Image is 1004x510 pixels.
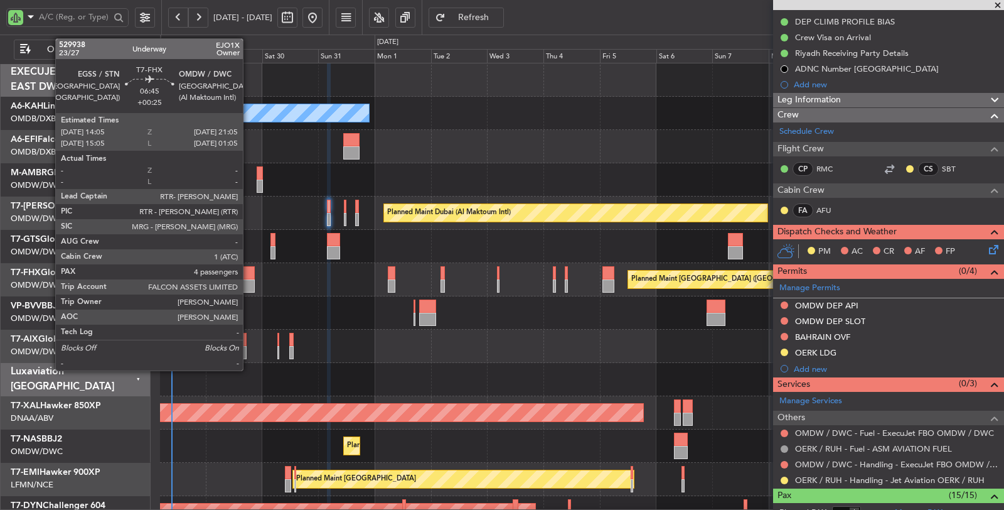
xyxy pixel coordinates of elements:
span: Only With Activity [33,45,132,54]
a: OMDW / DWC - Fuel - ExecuJet FBO OMDW / DWC [795,428,994,438]
a: OMDB/DXB [11,146,56,158]
div: Add new [794,79,998,90]
a: SBT [942,163,970,175]
span: Pax [777,489,791,503]
div: FA [793,203,813,217]
div: Planned Maint [GEOGRAPHIC_DATA] [296,470,416,489]
a: OMDW/DWC [11,279,63,291]
span: Dispatch Checks and Weather [777,225,897,239]
a: OMDW/DWC [11,446,63,457]
span: T7-EMI [11,468,40,477]
span: Flight Crew [777,142,824,156]
a: T7-AIXGlobal 5000 [11,335,89,344]
div: [DATE] [163,37,184,48]
div: Sun 31 [318,49,375,64]
a: A6-KAHLineage 1000 [11,102,99,111]
div: Thu 28 [149,49,206,64]
span: T7-XAL [11,401,40,410]
div: Add new [794,364,998,374]
span: [DATE] - [DATE] [213,12,272,23]
div: Planned Maint Abuja ([PERSON_NAME] Intl) [347,437,488,455]
a: Manage Services [779,395,842,408]
a: T7-EMIHawker 900XP [11,468,100,477]
div: OMDW DEP SLOT [795,316,865,327]
span: PM [818,246,831,258]
input: A/C (Reg. or Type) [39,8,110,26]
div: Crew Visa on Arrival [795,32,871,43]
div: ADNC Number [GEOGRAPHIC_DATA] [795,63,939,74]
a: T7-[PERSON_NAME]Global 7500 [11,202,147,210]
a: OMDW / DWC - Handling - ExecuJet FBO OMDW / DWC [795,459,998,470]
a: OMDW/DWC [11,246,63,258]
span: Crew [777,108,799,122]
a: AFU [816,205,845,216]
div: Thu 4 [543,49,600,64]
div: Fri 29 [206,49,262,64]
a: T7-DYNChallenger 604 [11,501,105,510]
div: Mon 1 [375,49,431,64]
span: T7-[PERSON_NAME] [11,202,96,210]
span: AC [852,246,863,258]
span: A6-KAH [11,102,43,111]
a: VP-BVVBBJ1 [11,301,62,310]
span: A6-EFI [11,135,38,144]
div: Mon 8 [769,49,825,64]
a: OMDW/DWC [11,313,63,324]
a: T7-GTSGlobal 7500 [11,235,91,244]
a: A6-EFIFalcon 7X [11,135,79,144]
a: LFMN/NCE [11,479,53,491]
span: Permits [777,264,807,279]
a: Schedule Crew [779,126,834,138]
span: AF [915,246,925,258]
a: Manage Permits [779,282,840,295]
div: Tue 2 [431,49,488,64]
button: Refresh [429,8,504,28]
div: Planned Maint Dubai (Al Maktoum Intl) [387,203,511,222]
a: T7-FHXGlobal 5000 [11,268,92,277]
span: Others [777,411,805,425]
a: OMDW/DWC [11,346,63,357]
a: OERK / RUH - Fuel - ASM AVIATION FUEL [795,443,952,454]
span: T7-AIX [11,335,38,344]
a: T7-XALHawker 850XP [11,401,101,410]
a: M-AMBRGlobal 5000 [11,168,98,177]
a: OERK / RUH - Handling - Jet Aviation OERK / RUH [795,475,985,486]
span: (0/4) [959,264,977,278]
a: T7-NASBBJ2 [11,435,62,443]
span: VP-BVV [11,301,41,310]
span: T7-NAS [11,435,41,443]
a: DNAA/ABV [11,413,53,424]
span: T7-FHX [11,268,41,277]
button: Only With Activity [14,40,136,60]
div: DEP CLIMB PROFILE BIAS [795,16,895,27]
span: (15/15) [949,489,977,502]
div: Sat 6 [656,49,713,64]
div: Sun 7 [712,49,769,64]
span: Services [777,377,810,392]
span: (0/3) [959,377,977,390]
span: T7-GTS [11,235,40,244]
span: T7-DYN [11,501,43,510]
div: Fri 5 [600,49,656,64]
span: Cabin Crew [777,183,825,198]
span: CR [884,246,894,258]
div: CP [793,162,813,176]
span: M-AMBR [11,168,47,177]
span: Refresh [448,13,499,22]
a: RMC [816,163,845,175]
a: OMDW/DWC [11,180,63,191]
div: BAHRAIN OVF [795,332,850,342]
a: OMDB/DXB [11,113,56,124]
div: Sat 30 [262,49,319,64]
a: OMDW/DWC [11,213,63,224]
div: OERK LDG [795,347,836,358]
div: Riyadh Receiving Party Details [795,48,909,58]
div: Planned Maint [GEOGRAPHIC_DATA] ([GEOGRAPHIC_DATA]) [631,270,829,289]
span: Leg Information [777,93,841,107]
div: Wed 3 [487,49,543,64]
div: OMDW DEP API [795,300,858,311]
div: [DATE] [377,37,398,48]
span: FP [946,246,955,258]
div: CS [918,162,939,176]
